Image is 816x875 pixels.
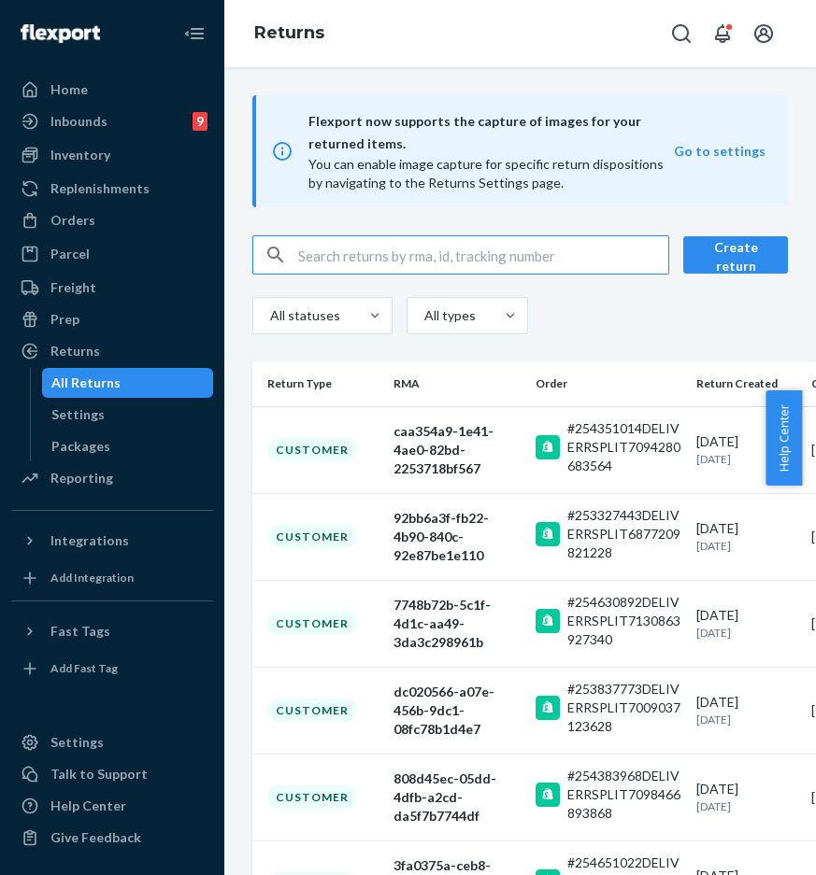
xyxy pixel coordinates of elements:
[308,156,664,191] span: You can enable image capture for specific return dispositions by navigating to the Returns Settin...
[424,306,473,325] div: All types
[50,765,148,783] div: Talk to Support
[193,112,208,131] div: 9
[696,712,797,727] p: [DATE]
[50,622,110,641] div: Fast Tags
[394,683,521,739] div: dc020566-a07e-456b-9dc1-08fc78b1d4e7
[567,593,680,649] div: #254630892DELIVERRSPLIT7130863927340
[766,390,802,486] button: Help Center
[239,7,339,61] ol: breadcrumbs
[51,405,105,424] div: Settings
[394,769,521,826] div: 808d45ec-05dd-4dfb-a2cd-da5f7b7744df
[50,80,88,99] div: Home
[50,112,107,131] div: Inbounds
[11,563,213,593] a: Add Integration
[11,616,213,646] button: Fast Tags
[696,519,797,554] div: [DATE]
[11,239,213,269] a: Parcel
[567,680,680,736] div: #253837773DELIVERRSPLIT7009037123628
[663,15,700,52] button: Open Search Box
[267,525,357,548] div: Customer
[42,400,214,430] a: Settings
[50,570,134,586] div: Add Integration
[394,596,521,652] div: 7748b72b-5c1f-4d1c-aa49-3da3c298961b
[50,531,129,550] div: Integrations
[696,798,797,814] p: [DATE]
[254,22,324,43] a: Returns
[176,15,213,52] button: Close Navigation
[11,727,213,757] a: Settings
[267,612,357,635] div: Customer
[270,306,337,325] div: All statuses
[386,361,528,406] th: RMA
[394,509,521,565] div: 92bb6a3f-fb22-4b90-840c-92e87be1e110
[696,625,797,641] p: [DATE]
[11,75,213,105] a: Home
[11,463,213,493] a: Reporting
[42,431,214,461] a: Packages
[11,205,213,235] a: Orders
[51,374,121,392] div: All Returns
[267,785,357,809] div: Customer
[696,451,797,467] p: [DATE]
[11,106,213,136] a: Inbounds9
[51,437,110,456] div: Packages
[308,110,674,155] span: Flexport now supports the capture of images for your returned items.
[674,142,766,161] button: Go to settings
[567,506,680,562] div: #253327443DELIVERRSPLIT6877209821228
[696,606,797,641] div: [DATE]
[252,361,386,406] th: Return Type
[50,146,110,164] div: Inventory
[298,236,668,274] input: Search returns by rma, id, tracking number
[11,759,213,789] button: Talk to Support
[50,469,113,487] div: Reporting
[696,780,797,814] div: [DATE]
[11,654,213,684] a: Add Fast Tag
[11,526,213,556] button: Integrations
[567,419,680,475] div: #254351014DELIVERRSPLIT7094280683564
[689,361,805,406] th: Return Created
[11,273,213,303] a: Freight
[50,828,141,847] div: Give Feedback
[50,211,95,230] div: Orders
[11,823,213,853] button: Give Feedback
[11,304,213,334] a: Prep
[50,660,118,676] div: Add Fast Tag
[528,361,688,406] th: Order
[704,15,741,52] button: Open notifications
[11,336,213,366] a: Returns
[21,24,100,43] img: Flexport logo
[50,245,90,263] div: Parcel
[50,733,104,752] div: Settings
[696,693,797,727] div: [DATE]
[567,767,680,823] div: #254383968DELIVERRSPLIT7098466893868
[696,538,797,554] p: [DATE]
[50,797,126,815] div: Help Center
[267,699,357,722] div: Customer
[11,791,213,821] a: Help Center
[745,15,782,52] button: Open account menu
[394,422,521,478] div: caa354a9-1e41-4ae0-82bd-2253718bf567
[42,368,214,398] a: All Returns
[50,278,96,297] div: Freight
[50,310,79,329] div: Prep
[50,179,150,198] div: Replenishments
[11,174,213,204] a: Replenishments
[11,140,213,170] a: Inventory
[696,432,797,467] div: [DATE]
[267,438,357,461] div: Customer
[683,236,788,274] button: Create return
[50,342,100,360] div: Returns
